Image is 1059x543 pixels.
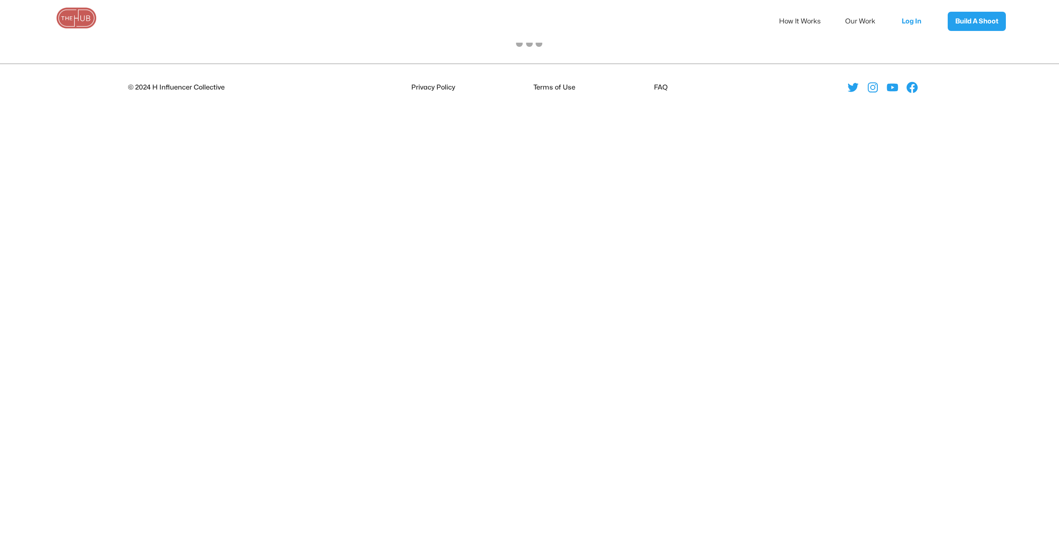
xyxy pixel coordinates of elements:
[128,82,225,93] div: © 2024 H Influencer Collective
[530,82,575,93] li: Terms of Use
[948,12,1006,31] a: Build A Shoot
[893,8,935,35] a: Log In
[845,13,887,30] a: Our Work
[779,13,832,30] a: How It Works
[651,82,668,93] li: FAQ
[408,82,455,93] li: Privacy Policy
